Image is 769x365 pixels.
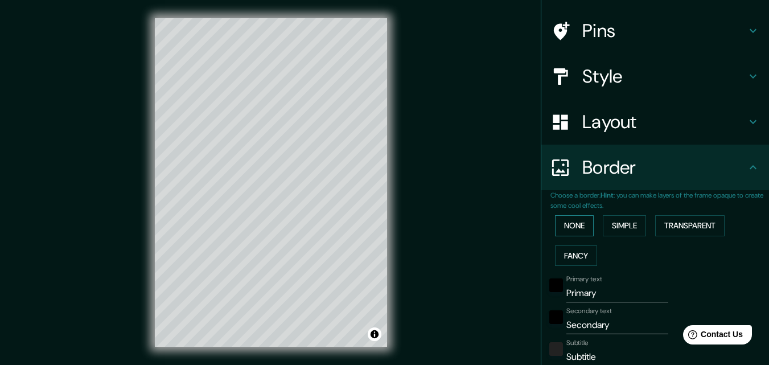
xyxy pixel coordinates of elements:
label: Primary text [566,274,602,284]
h4: Style [582,65,746,88]
button: Transparent [655,215,725,236]
button: None [555,215,594,236]
h4: Layout [582,110,746,133]
div: Style [541,54,769,99]
p: Choose a border. : you can make layers of the frame opaque to create some cool effects. [550,190,769,211]
div: Pins [541,8,769,54]
button: Fancy [555,245,597,266]
label: Secondary text [566,306,612,316]
div: Layout [541,99,769,145]
h4: Border [582,156,746,179]
div: Border [541,145,769,190]
h4: Pins [582,19,746,42]
button: color-222222 [549,342,563,356]
label: Subtitle [566,338,589,348]
b: Hint [601,191,614,200]
button: black [549,310,563,324]
button: Toggle attribution [368,327,381,341]
button: Simple [603,215,646,236]
button: black [549,278,563,292]
iframe: Help widget launcher [668,321,756,352]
